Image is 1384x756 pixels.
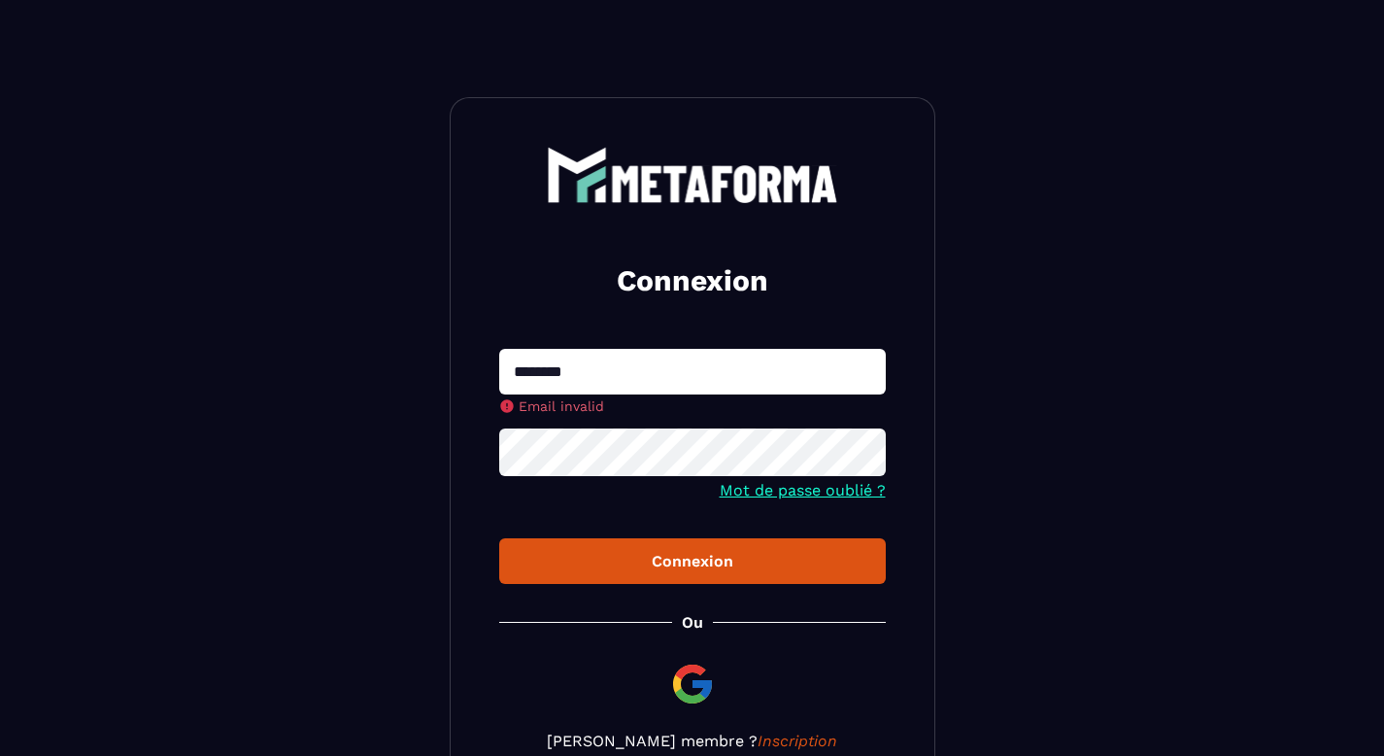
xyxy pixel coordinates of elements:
[682,613,703,632] p: Ou
[758,732,837,750] a: Inscription
[523,261,862,300] h2: Connexion
[499,732,886,750] p: [PERSON_NAME] membre ?
[515,552,870,570] div: Connexion
[669,661,716,707] img: google
[499,538,886,584] button: Connexion
[547,147,838,203] img: logo
[720,481,886,499] a: Mot de passe oublié ?
[499,147,886,203] a: logo
[519,398,604,414] span: Email invalid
